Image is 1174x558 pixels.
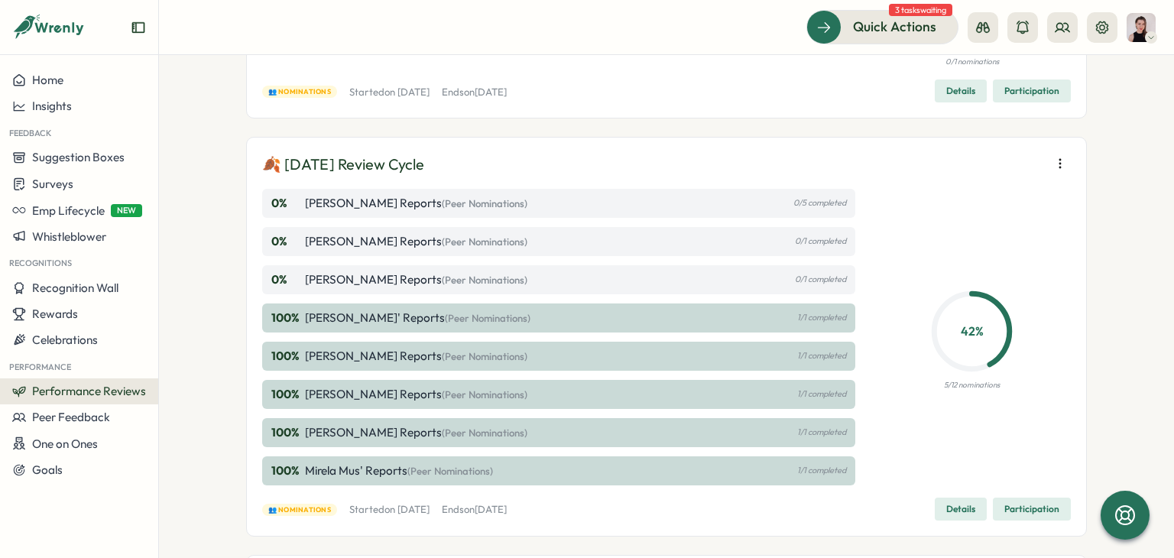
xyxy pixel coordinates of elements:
span: (Peer Nominations) [442,427,527,439]
p: 0/5 completed [793,198,846,208]
span: Whistleblower [32,229,106,244]
span: 👥 Nominations [268,86,331,97]
button: Details [935,79,987,102]
p: Started on [DATE] [349,503,430,517]
p: 1/1 completed [797,389,846,399]
span: (Peer Nominations) [442,235,527,248]
span: Rewards [32,307,78,321]
span: Peer Feedback [32,410,110,424]
span: Home [32,73,63,87]
span: Insights [32,99,72,113]
p: 100 % [271,424,302,441]
span: Celebrations [32,333,98,347]
span: (Peer Nominations) [442,274,527,286]
p: 0/1 nominations [945,56,999,68]
span: (Peer Nominations) [442,350,527,362]
span: Recognition Wall [32,281,118,295]
p: 🍂 [DATE] Review Cycle [262,153,424,177]
span: Details [946,498,975,520]
p: [PERSON_NAME] Reports [305,386,527,403]
span: Suggestion Boxes [32,150,125,164]
span: One on Ones [32,436,98,451]
p: 0 % [271,271,302,288]
span: Goals [32,462,63,477]
p: 100 % [271,462,302,479]
p: 5/12 nominations [944,379,1000,391]
span: (Peer Nominations) [445,312,530,324]
button: Participation [993,79,1071,102]
span: (Peer Nominations) [442,197,527,209]
p: 42 % [935,322,1009,341]
span: Emp Lifecycle [32,203,105,218]
p: Ends on [DATE] [442,503,507,517]
span: Quick Actions [853,17,936,37]
p: [PERSON_NAME]' Reports [305,310,530,326]
span: 3 tasks waiting [889,4,952,16]
span: Performance Reviews [32,384,146,398]
p: 100 % [271,386,302,403]
p: 0 % [271,233,302,250]
p: Started on [DATE] [349,86,430,99]
span: NEW [111,204,142,217]
p: 0/1 completed [795,236,846,246]
span: (Peer Nominations) [442,388,527,401]
p: [PERSON_NAME] Reports [305,424,527,441]
span: 👥 Nominations [268,504,331,515]
span: Participation [1004,80,1059,102]
button: Details [935,498,987,521]
span: Surveys [32,177,73,191]
p: 1/1 completed [797,351,846,361]
img: Axi Molnar [1127,13,1156,42]
p: 1/1 completed [797,427,846,437]
p: 0/1 completed [795,274,846,284]
p: [PERSON_NAME] Reports [305,233,527,250]
p: Mirela Mus' Reports [305,462,493,479]
p: 1/1 completed [797,313,846,323]
p: [PERSON_NAME] Reports [305,348,527,365]
span: (Peer Nominations) [407,465,493,477]
button: Quick Actions [806,10,958,44]
p: 100 % [271,348,302,365]
p: 1/1 completed [797,466,846,475]
span: Participation [1004,498,1059,520]
button: Participation [993,498,1071,521]
p: Ends on [DATE] [442,86,507,99]
button: Expand sidebar [131,20,146,35]
p: [PERSON_NAME] Reports [305,271,527,288]
p: 100 % [271,310,302,326]
p: 0 % [271,195,302,212]
p: [PERSON_NAME] Reports [305,195,527,212]
span: Details [946,80,975,102]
